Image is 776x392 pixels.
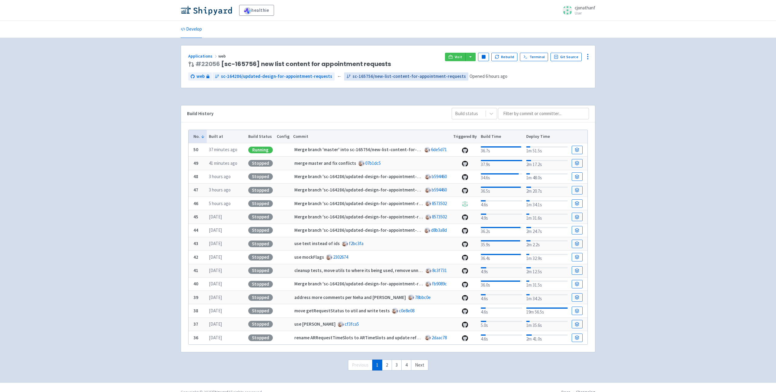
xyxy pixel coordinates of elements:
[526,333,568,343] div: 2m 41.0s
[212,72,335,81] a: sc-164286/updated-design-for-appointment-requests
[209,201,231,206] time: 5 hours ago
[248,187,273,194] div: Stopped
[431,227,447,233] a: d8b3a8d
[432,214,447,220] a: 8573502
[193,187,198,193] b: 47
[526,226,568,235] div: 2m 24.7s
[209,267,222,273] time: [DATE]
[209,281,222,287] time: [DATE]
[451,130,479,143] th: Triggered By
[209,241,222,246] time: [DATE]
[209,187,231,193] time: 3 hours ago
[209,214,222,220] time: [DATE]
[193,227,198,233] b: 44
[445,53,466,61] a: Visit
[294,201,560,206] strong: Merge branch 'sc-164286/updated-design-for-appointment-requests' into sc-165756/new-list-content-...
[246,130,275,143] th: Build Status
[333,254,348,260] a: 2302674
[572,293,583,302] a: Build Details
[294,321,336,327] strong: use [PERSON_NAME]
[248,294,273,301] div: Stopped
[353,73,466,80] span: sc-165756/new-list-content-for-appointment-requests
[344,72,468,81] a: sc-165756/new-list-content-for-appointment-requests
[372,360,382,371] a: 1
[248,227,273,234] div: Stopped
[209,227,222,233] time: [DATE]
[193,133,205,140] button: No.
[193,201,198,206] b: 46
[431,147,447,152] a: 6de5d71
[392,360,402,371] a: 3
[572,320,583,328] a: Build Details
[291,130,451,143] th: Commit
[498,108,589,119] input: Filter by commit or committer...
[337,73,342,80] span: ←
[520,53,548,61] a: Terminal
[575,5,595,11] span: cjonathanf
[209,321,222,327] time: [DATE]
[193,321,198,327] b: 37
[526,253,568,262] div: 1m 32.9s
[526,266,568,275] div: 2m 12.5s
[209,174,231,179] time: 3 hours ago
[193,214,198,220] b: 45
[572,253,583,261] a: Build Details
[209,160,237,166] time: 41 minutes ago
[481,293,522,302] div: 4.6s
[526,239,568,248] div: 2m 2.2s
[294,294,406,300] strong: address more comments per Neha and [PERSON_NAME]
[479,130,524,143] th: Build Time
[415,294,431,300] a: 78bbc0e
[526,212,568,222] div: 1m 31.6s
[526,199,568,208] div: 1m 34.1s
[526,172,568,181] div: 1m 48.0s
[399,308,414,314] a: c0e8e08
[248,214,273,220] div: Stopped
[248,147,273,153] div: Running
[526,159,568,168] div: 2m 17.2s
[248,334,273,341] div: Stopped
[193,147,198,152] b: 50
[575,11,595,15] small: User
[248,160,273,167] div: Stopped
[188,53,218,59] a: Applications
[559,5,595,15] a: cjonathanf User
[248,200,273,207] div: Stopped
[550,53,582,61] a: Git Source
[526,320,568,329] div: 1m 35.6s
[432,267,447,273] a: 8c3f731
[193,308,198,314] b: 38
[294,241,340,246] strong: use text instead of ids
[181,21,202,38] a: Develop
[481,239,522,248] div: 35.9s
[294,174,560,179] strong: Merge branch 'sc-164286/updated-design-for-appointment-requests' into sc-165756/new-list-content-...
[221,73,332,80] span: sc-164286/updated-design-for-appointment-requests
[248,254,273,261] div: Stopped
[481,172,522,181] div: 34.6s
[294,227,560,233] strong: Merge branch 'sc-164286/updated-design-for-appointment-requests' into sc-165756/new-list-content-...
[294,187,560,193] strong: Merge branch 'sc-164286/updated-design-for-appointment-requests' into sc-165756/new-list-content-...
[572,280,583,288] a: Build Details
[572,240,583,248] a: Build Details
[481,253,522,262] div: 36.4s
[345,321,359,327] a: cf3fca5
[481,199,522,208] div: 4.6s
[486,73,507,79] time: 6 hours ago
[526,306,568,316] div: 19m 56.5s
[248,241,273,247] div: Stopped
[294,335,445,341] strong: rename ARRequestTimeSlots to ARTimeSlots and update references/tests
[411,360,428,371] a: Next
[275,130,291,143] th: Config
[526,279,568,289] div: 1m 31.5s
[209,308,222,314] time: [DATE]
[209,294,222,300] time: [DATE]
[294,214,560,220] strong: Merge branch 'sc-164286/updated-design-for-appointment-requests' into sc-165756/new-list-content-...
[239,5,274,16] a: healthie
[526,145,568,154] div: 1m 51.5s
[572,226,583,234] a: Build Details
[196,73,205,80] span: web
[481,212,522,222] div: 4.9s
[572,334,583,342] a: Build Details
[209,335,222,341] time: [DATE]
[470,73,507,79] span: Opened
